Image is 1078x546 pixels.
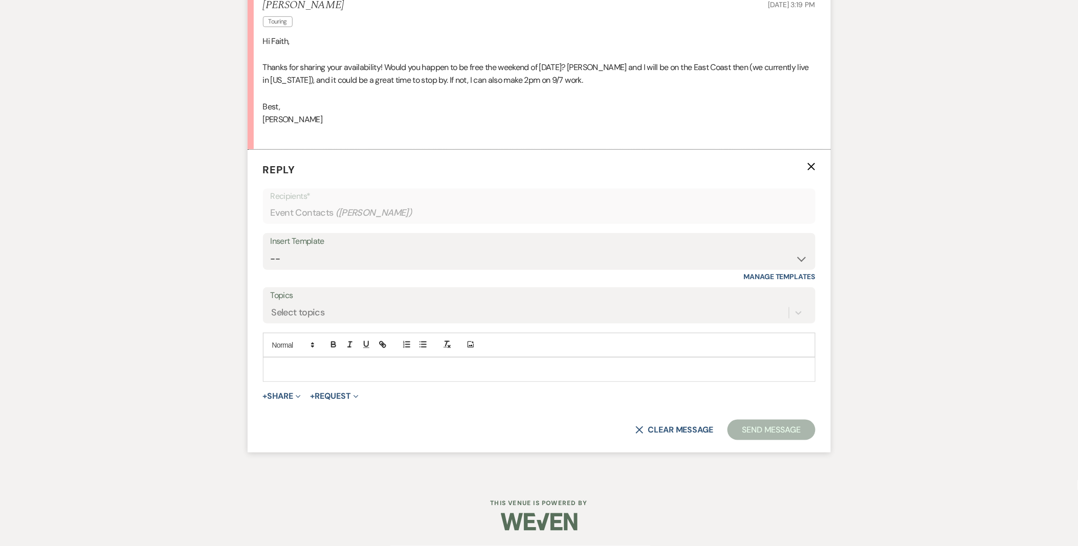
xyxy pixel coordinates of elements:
[263,114,323,125] span: [PERSON_NAME]
[728,420,815,440] button: Send Message
[744,272,816,281] a: Manage Templates
[263,101,280,112] span: Best,
[336,206,412,220] span: ( [PERSON_NAME] )
[271,190,808,203] p: Recipients*
[271,203,808,223] div: Event Contacts
[635,426,713,434] button: Clear message
[501,504,578,540] img: Weven Logo
[263,62,809,86] span: Thanks for sharing your availability! Would you happen to be free the weekend of [DATE]? [PERSON_...
[272,306,325,320] div: Select topics
[271,234,808,249] div: Insert Template
[310,392,359,400] button: Request
[263,163,296,176] span: Reply
[310,392,315,400] span: +
[263,36,290,47] span: Hi Faith,
[263,392,268,400] span: +
[263,16,293,27] span: Touring
[271,288,808,303] label: Topics
[263,392,301,400] button: Share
